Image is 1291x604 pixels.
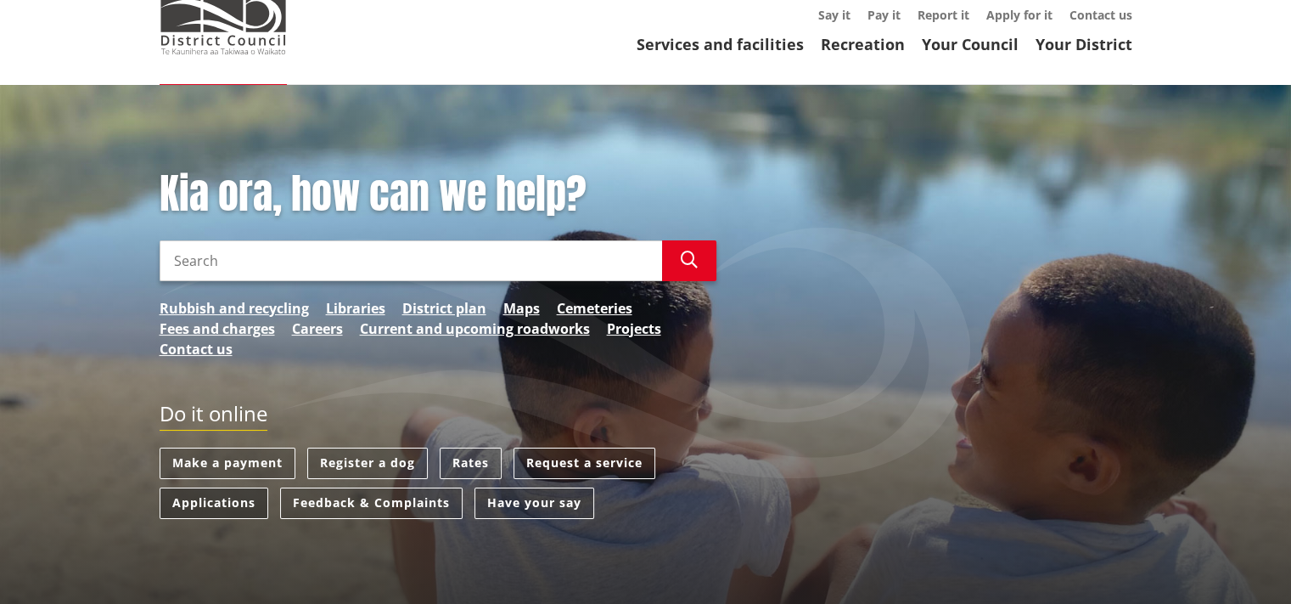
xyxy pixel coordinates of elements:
a: Careers [292,319,343,339]
a: Pay it [867,7,901,23]
a: Say it [818,7,850,23]
a: Your Council [922,34,1019,54]
input: Search input [160,240,662,281]
h2: Do it online [160,402,267,432]
iframe: Messenger Launcher [1213,533,1274,594]
a: Register a dog [307,448,428,479]
a: Applications [160,488,268,519]
a: Maps [503,298,540,319]
a: Make a payment [160,448,295,479]
a: Have your say [474,488,594,519]
a: Fees and charges [160,319,275,339]
a: Apply for it [986,7,1052,23]
a: Services and facilities [637,34,804,54]
a: Libraries [326,298,385,319]
a: Report it [918,7,969,23]
a: Contact us [160,339,233,359]
a: Cemeteries [557,298,632,319]
a: Your District [1036,34,1132,54]
a: Rubbish and recycling [160,298,309,319]
a: Rates [440,448,502,479]
a: Request a service [514,448,655,479]
a: Current and upcoming roadworks [360,319,590,339]
a: District plan [402,298,486,319]
a: Projects [607,319,661,339]
a: Contact us [1069,7,1132,23]
a: Recreation [821,34,905,54]
h1: Kia ora, how can we help? [160,170,716,219]
a: Feedback & Complaints [280,488,463,519]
